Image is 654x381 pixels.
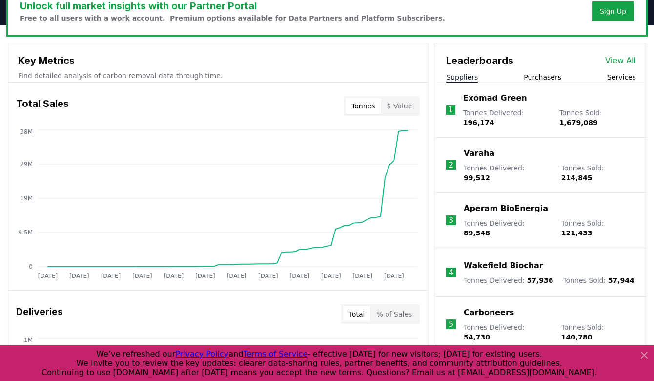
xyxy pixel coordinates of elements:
span: 196,174 [463,119,494,127]
button: Sign Up [592,1,634,21]
span: 89,548 [464,229,490,237]
tspan: [DATE] [101,273,121,279]
p: Tonnes Sold : [561,218,636,238]
p: Tonnes Delivered : [464,322,552,342]
span: 99,512 [464,174,490,182]
p: Tonnes Sold : [559,108,636,127]
tspan: [DATE] [164,273,184,279]
tspan: 9.5M [19,229,33,236]
p: Tonnes Delivered : [464,275,553,285]
button: % of Sales [370,306,418,322]
span: 54,730 [464,333,490,341]
tspan: 38M [20,128,33,135]
a: Carboneers [464,307,514,318]
p: 5 [449,318,453,330]
h3: Leaderboards [446,53,513,68]
tspan: [DATE] [69,273,89,279]
span: 57,936 [527,276,553,284]
tspan: [DATE] [384,273,404,279]
tspan: [DATE] [258,273,278,279]
button: Suppliers [446,72,478,82]
a: Aperam BioEnergia [464,203,548,214]
tspan: [DATE] [195,273,215,279]
p: 3 [449,214,453,226]
p: 4 [449,267,453,278]
tspan: 1M [24,337,33,343]
p: Tonnes Sold : [561,322,636,342]
p: Tonnes Sold : [561,163,636,183]
tspan: [DATE] [290,273,310,279]
h3: Key Metrics [18,53,418,68]
tspan: 19M [20,195,33,202]
span: 121,433 [561,229,593,237]
tspan: [DATE] [132,273,152,279]
button: Purchasers [524,72,561,82]
span: 1,679,089 [559,119,598,127]
button: $ Value [381,98,418,114]
a: View All [605,55,636,66]
tspan: [DATE] [353,273,373,279]
tspan: [DATE] [227,273,247,279]
tspan: [DATE] [38,273,58,279]
tspan: 29M [20,161,33,168]
a: Sign Up [600,6,626,16]
p: 1 [448,104,453,116]
p: Tonnes Delivered : [464,218,552,238]
span: 214,845 [561,174,593,182]
p: Tonnes Delivered : [464,163,552,183]
a: Wakefield Biochar [464,260,543,272]
p: Tonnes Sold : [563,275,634,285]
button: Services [607,72,636,82]
tspan: [DATE] [321,273,341,279]
p: Free to all users with a work account. Premium options available for Data Partners and Platform S... [20,13,445,23]
p: Tonnes Delivered : [463,108,550,127]
span: 140,780 [561,333,593,341]
button: Total [343,306,371,322]
span: 57,944 [608,276,634,284]
a: Exomad Green [463,92,527,104]
p: 2 [449,159,453,171]
button: Tonnes [346,98,381,114]
p: Find detailed analysis of carbon removal data through time. [18,71,418,81]
h3: Total Sales [16,96,69,116]
a: Varaha [464,148,494,159]
h3: Deliveries [16,304,63,324]
tspan: 0 [29,263,33,270]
